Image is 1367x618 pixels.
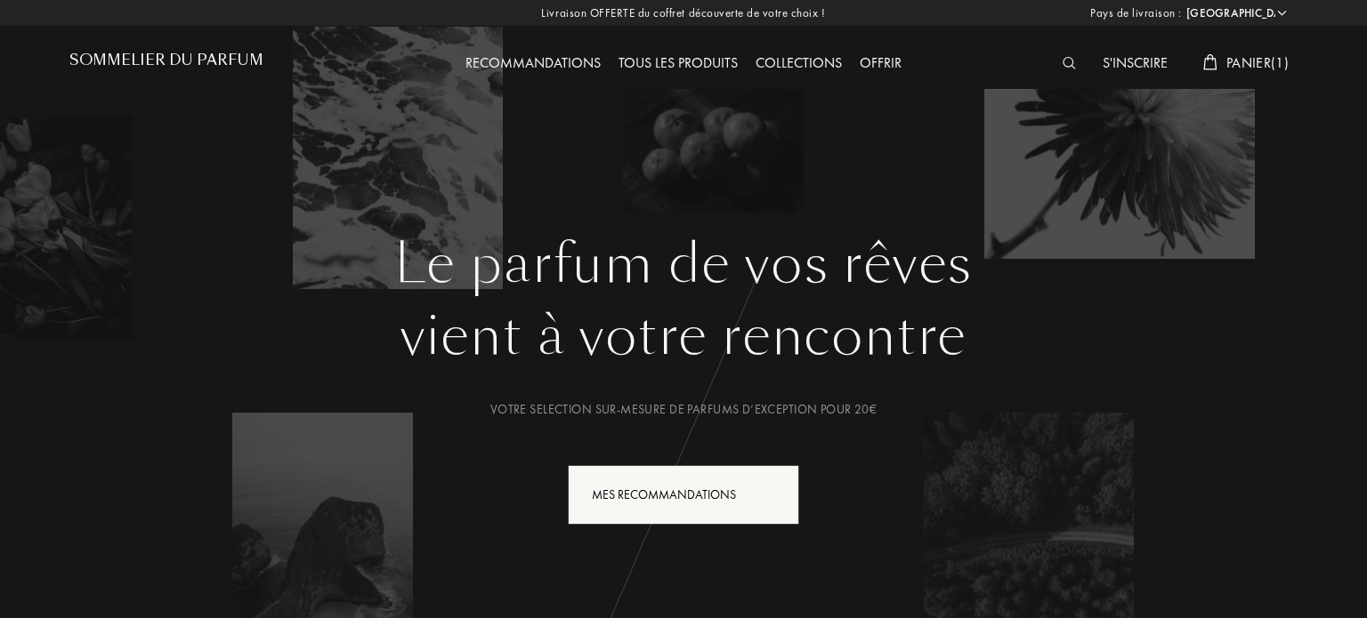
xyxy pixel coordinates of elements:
span: Panier ( 1 ) [1226,53,1289,72]
img: search_icn_white.svg [1063,57,1076,69]
h1: Sommelier du Parfum [69,52,263,68]
img: cart_white.svg [1203,54,1217,70]
div: S'inscrire [1094,52,1177,76]
div: animation [756,476,791,511]
div: Votre selection sur-mesure de parfums d’exception pour 20€ [83,400,1284,419]
a: Sommelier du Parfum [69,52,263,76]
a: Recommandations [457,53,610,72]
div: vient à votre rencontre [83,296,1284,376]
span: Pays de livraison : [1090,4,1182,22]
div: Recommandations [457,52,610,76]
a: S'inscrire [1094,53,1177,72]
a: Collections [747,53,851,72]
div: Offrir [851,52,910,76]
a: Tous les produits [610,53,747,72]
a: Offrir [851,53,910,72]
a: Mes Recommandationsanimation [554,465,813,525]
div: Tous les produits [610,52,747,76]
h1: Le parfum de vos rêves [83,232,1284,296]
div: Mes Recommandations [568,465,799,525]
div: Collections [747,52,851,76]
